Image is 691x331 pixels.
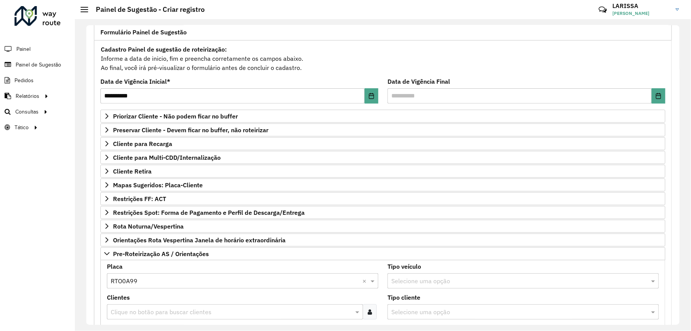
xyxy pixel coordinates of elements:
span: Priorizar Cliente - Não podem ficar no buffer [113,113,238,119]
label: Placa [107,262,123,271]
span: Clear all [362,276,369,286]
span: Cliente para Recarga [113,141,172,147]
a: Cliente Retira [100,165,665,178]
a: Cliente para Multi-CDD/Internalização [100,151,665,164]
span: Cliente para Multi-CDD/Internalização [113,154,221,161]
a: Pre-Roteirização AS / Orientações [100,247,665,260]
label: Clientes [107,293,130,302]
label: Data de Vigência Final [387,77,450,86]
a: Orientações Rota Vespertina Janela de horário extraordinária [100,234,665,247]
label: Tipo veículo [387,262,421,271]
span: [PERSON_NAME] [613,10,670,17]
div: Informe a data de inicio, fim e preencha corretamente os campos abaixo. Ao final, você irá pré-vi... [100,44,665,73]
span: Preservar Cliente - Devem ficar no buffer, não roteirizar [113,127,268,133]
a: Priorizar Cliente - Não podem ficar no buffer [100,110,665,123]
a: Restrições FF: ACT [100,192,665,205]
span: Consultas [15,108,39,116]
span: Pedidos [15,76,34,84]
a: Preservar Cliente - Devem ficar no buffer, não roteirizar [100,123,665,136]
span: Formulário Painel de Sugestão [100,29,187,35]
span: Tático [15,123,29,131]
a: Rota Noturna/Vespertina [100,220,665,233]
strong: Cadastro Painel de sugestão de roteirização: [101,45,227,53]
span: Mapas Sugeridos: Placa-Cliente [113,182,203,188]
span: Cliente Retira [113,168,152,174]
span: Orientações Rota Vespertina Janela de horário extraordinária [113,237,286,243]
span: Restrições Spot: Forma de Pagamento e Perfil de Descarga/Entrega [113,209,305,216]
h2: Painel de Sugestão - Criar registro [88,5,205,14]
button: Choose Date [652,88,665,104]
a: Cliente para Recarga [100,137,665,150]
button: Choose Date [365,88,378,104]
span: Painel [16,45,31,53]
label: Tipo cliente [387,293,420,302]
a: Restrições Spot: Forma de Pagamento e Perfil de Descarga/Entrega [100,206,665,219]
span: Relatórios [16,92,39,100]
a: Mapas Sugeridos: Placa-Cliente [100,178,665,191]
span: Pre-Roteirização AS / Orientações [113,251,209,257]
span: Restrições FF: ACT [113,196,166,202]
label: Data de Vigência Inicial [100,77,170,86]
span: Painel de Sugestão [16,61,61,69]
span: Rota Noturna/Vespertina [113,223,184,229]
h3: LARISSA [613,2,670,10]
a: Contato Rápido [594,2,611,18]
